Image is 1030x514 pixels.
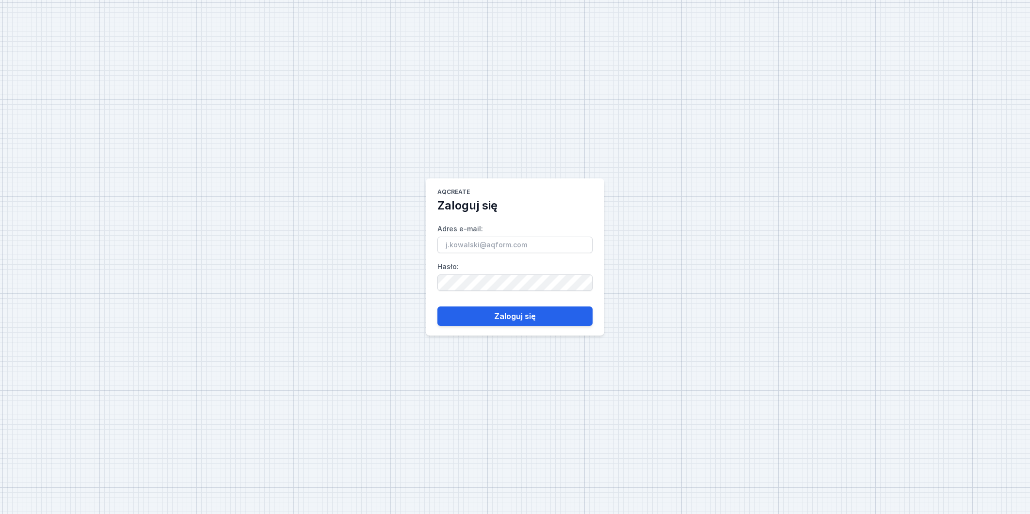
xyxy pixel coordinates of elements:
input: Adres e-mail: [437,237,593,253]
h2: Zaloguj się [437,198,498,213]
input: Hasło: [437,274,593,291]
h1: AQcreate [437,188,470,198]
button: Zaloguj się [437,306,593,326]
label: Hasło : [437,259,593,291]
label: Adres e-mail : [437,221,593,253]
